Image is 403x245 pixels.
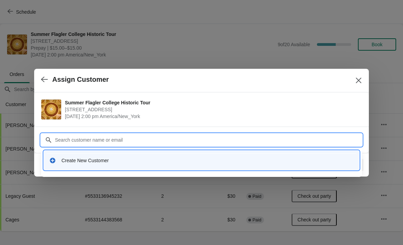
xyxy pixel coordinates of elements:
[61,157,354,164] div: Create New Customer
[41,100,61,119] img: Summer Flagler College Historic Tour | 74 King Street, St. Augustine, FL, USA | August 16 | 2:00 ...
[65,113,359,120] span: [DATE] 2:00 pm America/New_York
[352,74,365,87] button: Close
[65,106,359,113] span: [STREET_ADDRESS]
[55,134,362,146] input: Search customer name or email
[65,99,359,106] span: Summer Flagler College Historic Tour
[52,76,109,83] h2: Assign Customer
